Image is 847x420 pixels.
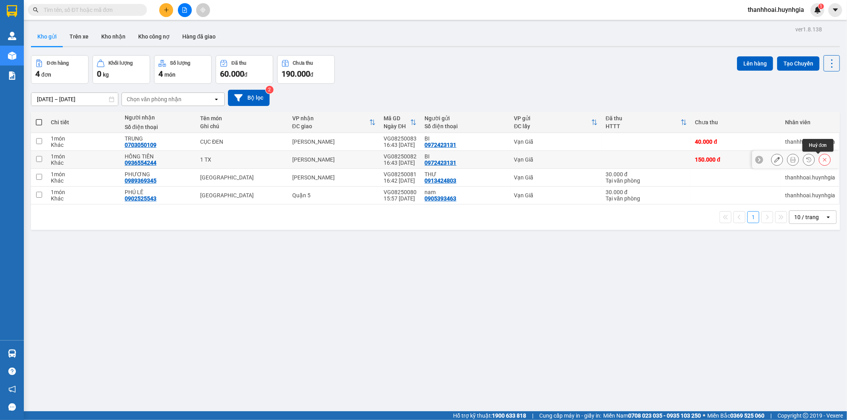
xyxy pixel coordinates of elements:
div: Số lượng [170,60,190,66]
span: Chưa thu : [67,50,84,69]
span: | [770,411,772,420]
button: Kho công nợ [132,27,176,46]
div: TX [200,174,284,181]
span: 60.000 [220,69,244,79]
div: Khối lượng [108,60,133,66]
span: đơn [41,71,51,78]
strong: 1900 633 818 [492,412,526,419]
div: 1 món [51,153,117,160]
div: VG08250083 [384,135,417,142]
span: Miền Nam [603,411,701,420]
span: Cung cấp máy in - giấy in: [539,411,601,420]
button: Kho gửi [31,27,63,46]
div: 1 món [51,135,117,142]
button: Đã thu60.000đ [216,55,273,84]
button: caret-down [828,3,842,17]
span: 4 [158,69,163,79]
span: đ [244,71,247,78]
span: 1 [820,4,822,9]
div: VG08250080 [384,189,417,195]
span: đ [310,71,313,78]
div: 0936554244 [125,160,156,166]
div: Khác [51,177,117,184]
div: Vạn Giã [514,139,598,145]
div: Mã GD [384,115,410,121]
button: Tạo Chuyến [777,56,820,71]
span: copyright [803,413,808,418]
div: 30.000 đ [606,189,687,195]
span: search [33,7,39,13]
button: Khối lượng0kg [93,55,150,84]
div: VG08250082 [384,153,417,160]
th: Toggle SortBy [510,112,602,133]
div: 0703050109 [125,142,156,148]
span: món [164,71,176,78]
div: 16:43 [DATE] [384,160,417,166]
div: 40.000 đ [695,139,777,145]
button: Đơn hàng4đơn [31,55,89,84]
span: Nhận: [68,7,87,15]
div: Người nhận [125,114,192,121]
span: notification [8,385,16,393]
div: 15:57 [DATE] [384,195,417,202]
div: Tại văn phòng [606,177,687,184]
input: Tìm tên, số ĐT hoặc mã đơn [44,6,137,14]
div: Quận 5 [292,192,376,198]
div: Vạn Giã [514,156,598,163]
div: Vạn Giã [514,192,598,198]
div: 16:43 [DATE] [384,142,417,148]
span: 190.000 [282,69,310,79]
div: BI [7,16,62,26]
div: Số điện thoại [125,124,192,130]
span: file-add [182,7,187,13]
div: PHƯƠNG [125,171,192,177]
div: [PERSON_NAME] [292,156,376,163]
div: 0902525543 [125,195,156,202]
img: logo-vxr [7,5,17,17]
button: Kho nhận [95,27,132,46]
div: VP nhận [292,115,370,121]
div: Tại văn phòng [606,195,687,202]
div: Ngày ĐH [384,123,410,129]
div: [PERSON_NAME] [292,139,376,145]
button: Lên hàng [737,56,773,71]
svg: open [213,96,220,102]
div: Ghi chú [200,123,284,129]
img: icon-new-feature [814,6,821,13]
div: 10 / trang [794,213,819,221]
button: Số lượng4món [154,55,212,84]
strong: 0369 525 060 [730,412,764,419]
span: aim [200,7,206,13]
div: 0905393463 [424,195,456,202]
sup: 2 [266,86,274,94]
div: nam [424,189,506,195]
div: Chưa thu [293,60,313,66]
div: PHÚ LÊ [125,189,192,195]
svg: open [825,214,832,220]
button: Hàng đã giao [176,27,222,46]
div: Khác [51,160,117,166]
div: 16:42 [DATE] [384,177,417,184]
th: Toggle SortBy [288,112,380,133]
span: | [532,411,533,420]
span: message [8,403,16,411]
div: 0989369345 [125,177,156,184]
img: warehouse-icon [8,32,16,40]
span: Hỗ trợ kỹ thuật: [453,411,526,420]
div: Đã thu [232,60,246,66]
span: Miền Bắc [707,411,764,420]
span: kg [103,71,109,78]
div: 0972423131 [424,160,456,166]
div: Chưa thu [695,119,777,125]
div: TRUNG [125,135,192,142]
div: Chọn văn phòng nhận [127,95,181,103]
strong: 0708 023 035 - 0935 103 250 [628,412,701,419]
div: HTTT [606,123,681,129]
button: file-add [178,3,192,17]
div: Người gửi [424,115,506,121]
div: Khác [51,195,117,202]
div: TX [200,192,284,198]
button: Trên xe [63,27,95,46]
div: THƯ [424,171,506,177]
div: Huỷ đơn [803,139,833,152]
